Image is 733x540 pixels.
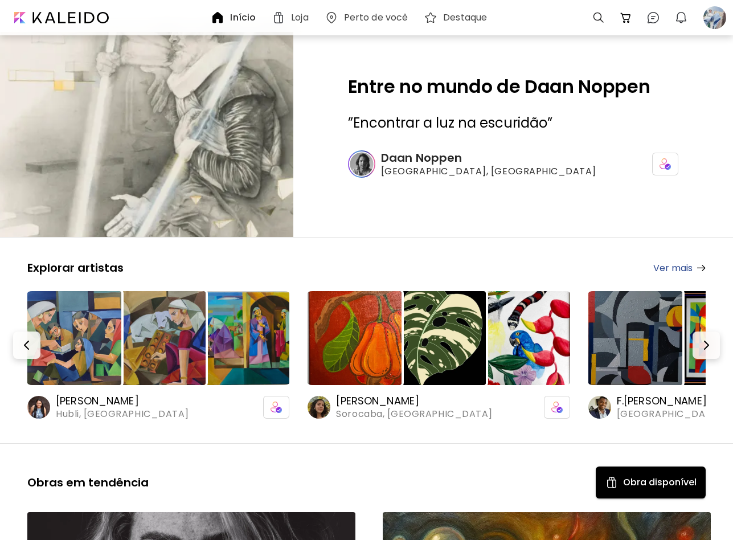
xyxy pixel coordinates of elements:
img: icon [660,158,671,170]
h3: ” ” [348,114,678,132]
a: https://cdn.kaleido.art/CDN/Artwork/175415/Thumbnail/large.webp?updated=777484https://cdn.kaleido... [308,289,570,420]
img: Available Art [605,476,619,489]
button: Prev-button [13,332,40,359]
h6: [PERSON_NAME] [56,394,189,408]
a: Ver mais [653,261,706,275]
img: https://cdn.kaleido.art/CDN/Artwork/175415/Thumbnail/large.webp?updated=777484 [308,291,402,385]
img: https://cdn.kaleido.art/CDN/Artwork/175419/Thumbnail/medium.webp?updated=777498 [112,291,206,385]
img: icon [551,402,563,413]
h6: Início [230,13,256,22]
button: Available ArtObra disponível [596,467,706,498]
img: https://cdn.kaleido.art/CDN/Artwork/116265/Thumbnail/large.webp?updated=514996 [588,291,682,385]
button: Next-button [693,332,720,359]
span: Sorocaba, [GEOGRAPHIC_DATA] [336,408,492,420]
h6: Daan Noppen [381,150,596,165]
span: Encontrar a luz na escuridão [353,113,547,132]
a: Destaque [424,11,492,24]
h5: Explorar artistas [27,260,124,275]
img: https://cdn.kaleido.art/CDN/Artwork/175417/Thumbnail/medium.webp?updated=777491 [476,291,570,385]
img: chatIcon [646,11,660,24]
a: https://cdn.kaleido.art/CDN/Artwork/175418/Thumbnail/large.webp?updated=777493https://cdn.kaleido... [27,289,289,420]
img: Next-button [699,338,713,352]
span: Hubli, [GEOGRAPHIC_DATA] [56,408,189,420]
img: https://cdn.kaleido.art/CDN/Artwork/175418/Thumbnail/large.webp?updated=777493 [27,291,121,385]
img: bellIcon [674,11,688,24]
a: Perto de você [325,11,413,24]
img: https://cdn.kaleido.art/CDN/Artwork/175416/Thumbnail/medium.webp?updated=777487 [392,291,486,385]
h5: Obras em tendência [27,475,149,490]
h6: [PERSON_NAME] [336,394,492,408]
h6: Loja [291,13,308,22]
img: cart [619,11,633,24]
img: icon [271,402,282,413]
span: [GEOGRAPHIC_DATA], [GEOGRAPHIC_DATA] [381,165,596,178]
img: Prev-button [20,338,34,352]
h5: Obra disponível [623,476,697,489]
a: Loja [272,11,313,24]
h6: Destaque [443,13,487,22]
a: Daan Noppen[GEOGRAPHIC_DATA], [GEOGRAPHIC_DATA]icon [348,150,678,178]
h6: Perto de você [344,13,408,22]
button: bellIcon [671,8,691,27]
img: https://cdn.kaleido.art/CDN/Artwork/175420/Thumbnail/medium.webp?updated=777502 [196,291,290,385]
a: Início [211,11,260,24]
img: arrow-right [697,265,706,271]
h2: Entre no mundo de Daan Noppen [348,77,678,96]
